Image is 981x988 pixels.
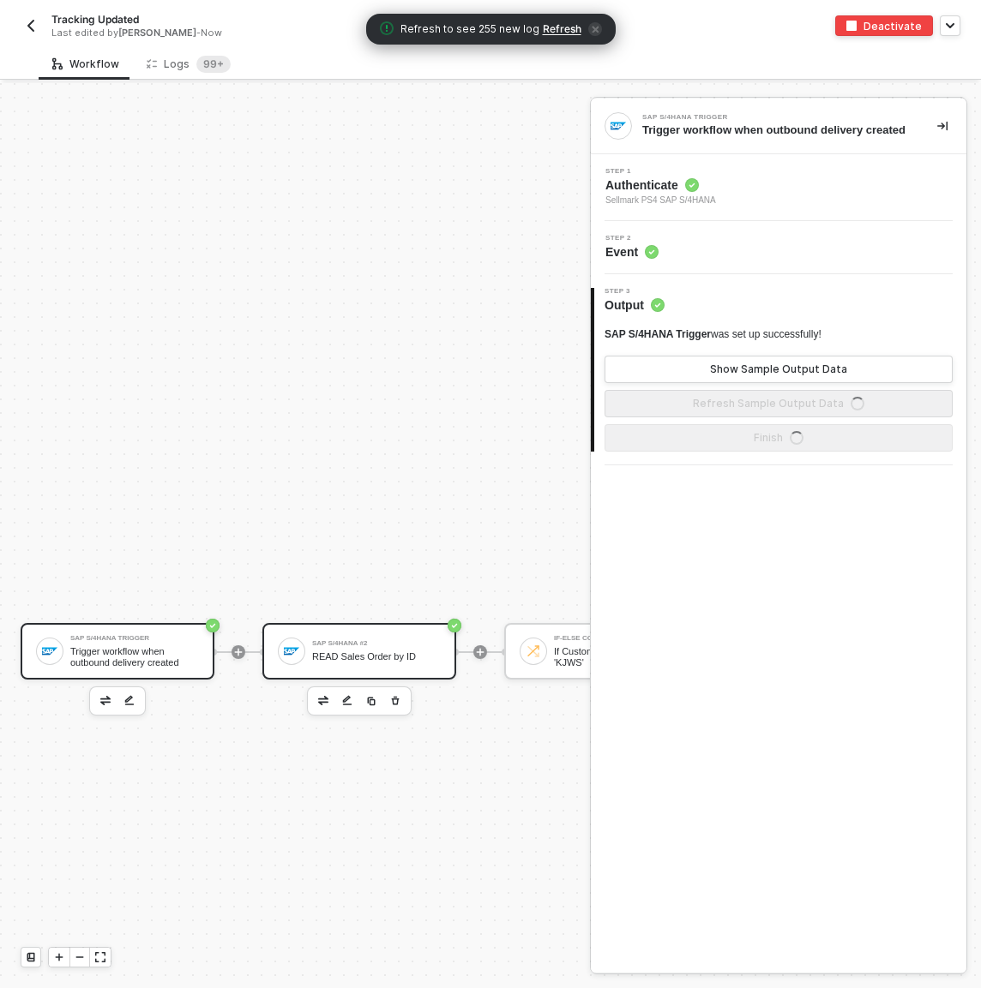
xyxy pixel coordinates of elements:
img: icon [42,644,57,659]
button: back [21,15,41,36]
div: Step 3Output SAP S/4HANA Triggerwas set up successfully!Show Sample Output DataRefresh Sample Out... [591,288,966,452]
span: Refresh to see 255 new log [400,21,539,38]
span: Refresh [543,22,581,36]
button: Show Sample Output Data [605,356,953,383]
button: edit-cred [337,691,358,711]
div: Deactivate [864,19,922,33]
img: back [24,19,38,33]
span: icon-close [588,22,602,36]
img: icon [526,644,541,659]
img: deactivate [846,21,857,31]
span: SAP S/4HANA Trigger [605,328,711,340]
div: Workflow [52,57,119,71]
span: icon-exclamation [380,21,394,35]
div: Trigger workflow when outbound delivery created [70,646,199,668]
span: Sellmark PS4 SAP S/4HANA [605,194,716,207]
span: icon-collapse-right [937,121,948,131]
span: Event [605,243,659,260]
img: edit-cred [342,695,352,707]
span: icon-play [54,952,64,962]
button: edit-cred [313,691,334,711]
button: edit-cred [119,691,140,711]
div: READ Sales Order by ID [312,651,441,662]
div: Last edited by - Now [51,27,451,39]
span: icon-play [233,647,244,657]
span: icon-expand [95,952,105,962]
img: edit-cred [318,696,328,704]
div: Logs [147,56,231,73]
button: copy-block [361,691,382,711]
div: SAP S/4HANA Trigger [70,635,199,642]
span: Tracking Updated [51,12,139,27]
div: SAP S/4HANA Trigger [642,114,900,121]
div: If-Else Conditions #2 [554,635,683,642]
div: Step 1Authenticate Sellmark PS4 SAP S/4HANA [591,168,966,207]
span: Step 2 [605,235,659,242]
span: icon-success-page [448,619,461,632]
sup: 3418 [196,56,231,73]
button: deactivateDeactivate [835,15,933,36]
button: Refresh Sample Output Dataicon-loader [605,390,953,417]
div: If Customer Ref # Contains 'KJWS' [554,646,683,668]
span: icon-play [475,647,485,657]
div: Trigger workflow when outbound delivery created [642,123,910,138]
img: icon [284,644,299,659]
div: was set up successfully! [605,327,822,342]
button: Finishicon-loader [605,424,953,452]
span: Step 3 [605,288,665,295]
button: edit-cred [95,691,116,711]
span: [PERSON_NAME] [118,27,196,39]
div: Show Sample Output Data [710,362,847,376]
span: Output [605,296,665,314]
span: icon-minus [75,952,85,962]
img: edit-cred [124,695,135,707]
span: Authenticate [605,177,716,194]
img: integration-icon [611,118,626,134]
img: copy-block [366,696,376,706]
span: Step 1 [605,168,716,175]
img: edit-cred [100,696,111,704]
span: icon-success-page [206,619,220,632]
div: SAP S/4HANA #2 [312,640,441,647]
